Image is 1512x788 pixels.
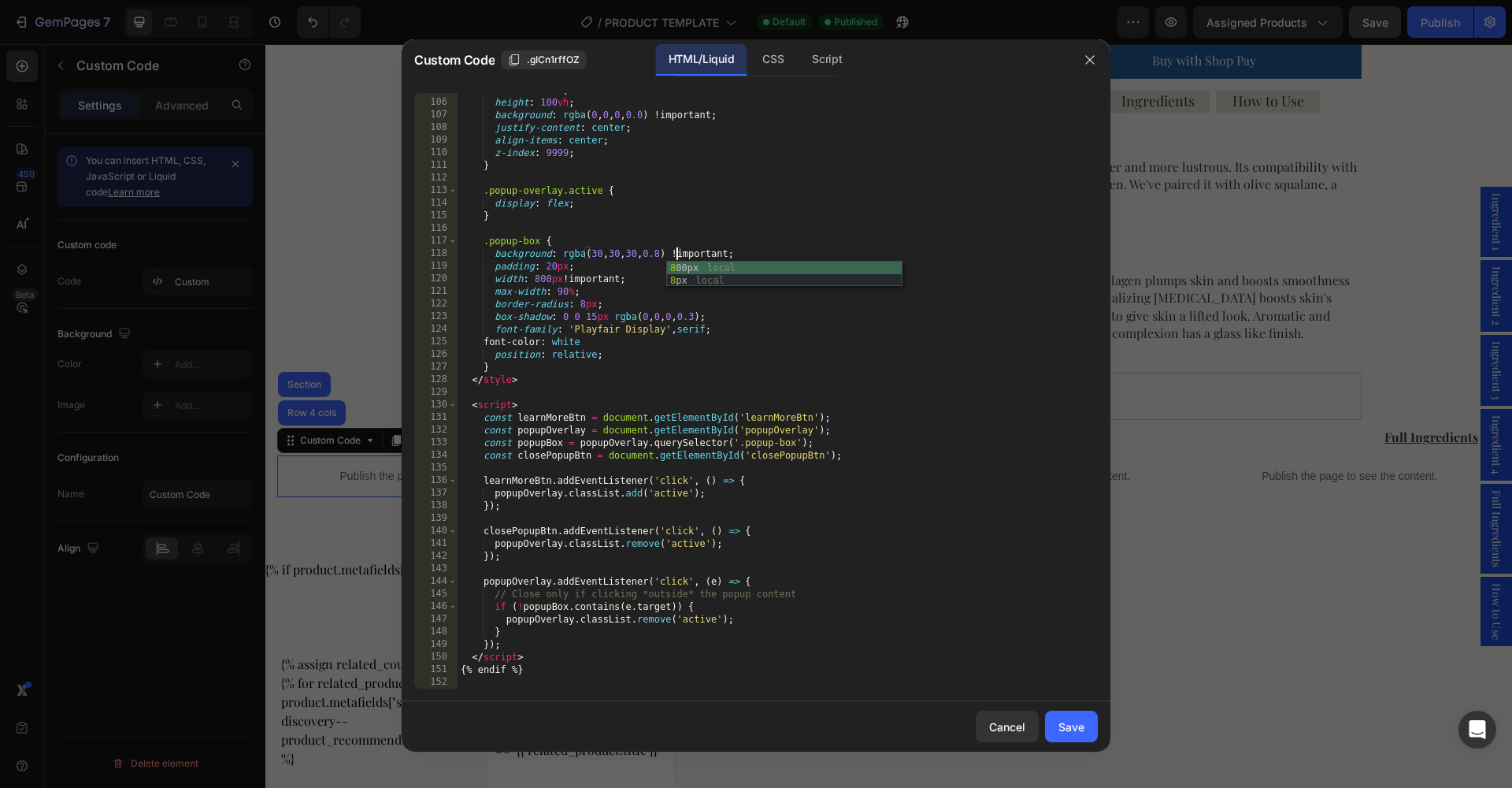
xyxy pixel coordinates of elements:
[414,550,458,563] div: 142
[414,399,458,411] div: 130
[1223,539,1239,596] span: How to Use
[319,424,620,440] p: Publish the page to see the content.
[840,46,944,69] a: Ingredients
[1119,385,1213,401] u: Full Ingredients
[591,346,675,359] div: Drop element here
[414,222,458,235] div: 116
[414,563,458,575] div: 143
[12,424,313,440] p: Publish the page to see the content.
[414,361,458,374] div: 127
[414,96,458,109] div: 106
[799,44,854,76] div: Script
[414,348,458,361] div: 126
[414,147,458,159] div: 110
[414,386,458,399] div: 129
[934,424,1235,440] p: Publish the page to see the content.
[414,474,458,487] div: 136
[414,159,458,172] div: 111
[414,374,458,386] div: 128
[989,719,1025,735] div: Cancel
[414,537,458,550] div: 141
[1223,149,1239,206] span: Ingredient 1
[414,638,458,651] div: 149
[1058,719,1084,735] div: Save
[414,109,458,121] div: 107
[414,651,458,663] div: 150
[856,47,929,66] span: Ingredients
[16,567,1231,595] div: You May Also Like
[31,389,98,403] div: Custom Code
[1223,446,1239,523] span: Full Ingredients
[414,449,458,462] div: 134
[1045,711,1098,742] button: Save
[414,663,458,676] div: 151
[976,711,1039,742] button: Cancel
[501,50,587,69] button: .gICn1rffOZ
[414,411,458,424] div: 131
[414,273,458,285] div: 120
[967,47,1039,66] span: How to Use
[414,424,458,437] div: 132
[627,424,928,440] p: Publish the page to see the content.
[414,323,458,336] div: 124
[414,500,458,512] div: 138
[750,44,796,76] div: CSS
[887,6,991,28] div: Buy with Shop Pay
[414,235,458,247] div: 117
[414,197,458,210] div: 114
[527,53,580,67] span: .gICn1rffOZ
[151,198,287,214] b: Purposeful Ingredients
[151,114,1096,185] p: Rich in vitamins A, D, E and K, tallow deeply moisturizes and revitalizes skin so to look and fee...
[414,134,458,147] div: 109
[414,600,458,613] div: 146
[414,247,458,260] div: 118
[414,336,458,348] div: 125
[19,336,59,345] div: Section
[19,364,74,374] div: Row 4 cols
[414,298,458,310] div: 122
[414,172,458,184] div: 112
[414,285,458,298] div: 121
[414,437,458,449] div: 133
[1223,222,1239,281] span: Ingredient 2
[151,84,292,101] b: Tallow for Skin Benefits
[414,676,458,689] div: 152
[414,613,458,626] div: 147
[414,310,458,323] div: 123
[1458,711,1496,749] div: Open Intercom Messenger
[951,46,1054,69] a: How to Use
[414,210,458,222] div: 115
[1223,297,1239,355] span: Ingredient 3
[414,50,495,69] span: Custom Code
[414,121,458,134] div: 108
[656,44,747,76] div: HTML/Liquid
[414,260,458,273] div: 119
[414,462,458,474] div: 135
[414,184,458,197] div: 113
[414,575,458,588] div: 144
[405,150,449,166] span: without
[414,512,458,525] div: 139
[414,626,458,638] div: 148
[1100,376,1232,411] a: Full Ingredients
[1223,371,1239,430] span: Ingredient 4
[414,588,458,600] div: 145
[151,228,1096,299] p: Kokum butter retexturizes skin to diminish the appearance of fine lines while blue tansy calms sk...
[414,525,458,537] div: 140
[414,487,458,500] div: 137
